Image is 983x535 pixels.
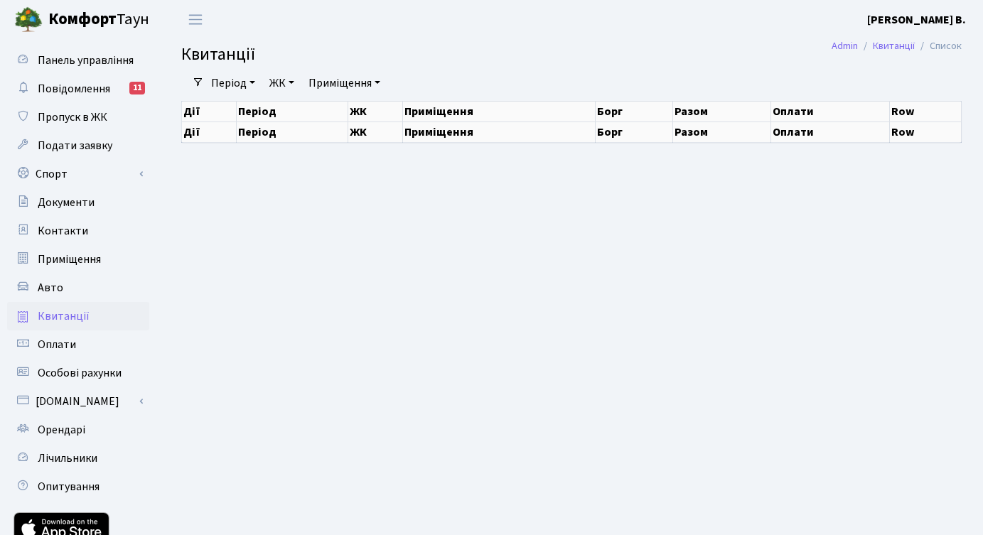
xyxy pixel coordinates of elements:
[595,101,672,121] th: Борг
[181,42,255,67] span: Квитанції
[38,479,100,495] span: Опитування
[129,82,145,94] div: 11
[38,422,85,438] span: Орендарі
[7,387,149,416] a: [DOMAIN_NAME]
[38,138,112,153] span: Подати заявку
[237,101,348,121] th: Період
[915,38,962,54] li: Список
[178,8,213,31] button: Переключити навігацію
[7,188,149,217] a: Документи
[38,280,63,296] span: Авто
[7,330,149,359] a: Оплати
[867,11,966,28] a: [PERSON_NAME] В.
[38,53,134,68] span: Панель управління
[672,121,770,142] th: Разом
[7,302,149,330] a: Квитанції
[14,6,43,34] img: logo.png
[402,101,595,121] th: Приміщення
[38,81,110,97] span: Повідомлення
[38,109,107,125] span: Пропуск в ЖК
[182,101,237,121] th: Дії
[7,444,149,472] a: Лічильники
[810,31,983,61] nav: breadcrumb
[7,359,149,387] a: Особові рахунки
[38,365,122,381] span: Особові рахунки
[7,160,149,188] a: Спорт
[7,245,149,274] a: Приміщення
[832,38,858,53] a: Admin
[205,71,261,95] a: Період
[303,71,386,95] a: Приміщення
[7,46,149,75] a: Панель управління
[770,101,889,121] th: Оплати
[889,101,961,121] th: Row
[402,121,595,142] th: Приміщення
[38,337,76,352] span: Оплати
[770,121,889,142] th: Оплати
[264,71,300,95] a: ЖК
[889,121,961,142] th: Row
[867,12,966,28] b: [PERSON_NAME] В.
[7,131,149,160] a: Подати заявку
[38,450,97,466] span: Лічильники
[48,8,149,32] span: Таун
[873,38,915,53] a: Квитанції
[7,416,149,444] a: Орендарі
[672,101,770,121] th: Разом
[348,101,402,121] th: ЖК
[48,8,117,31] b: Комфорт
[7,103,149,131] a: Пропуск в ЖК
[38,308,90,324] span: Квитанції
[595,121,672,142] th: Борг
[38,223,88,239] span: Контакти
[7,472,149,501] a: Опитування
[182,121,237,142] th: Дії
[7,274,149,302] a: Авто
[7,75,149,103] a: Повідомлення11
[237,121,348,142] th: Період
[38,252,101,267] span: Приміщення
[7,217,149,245] a: Контакти
[38,195,95,210] span: Документи
[348,121,402,142] th: ЖК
